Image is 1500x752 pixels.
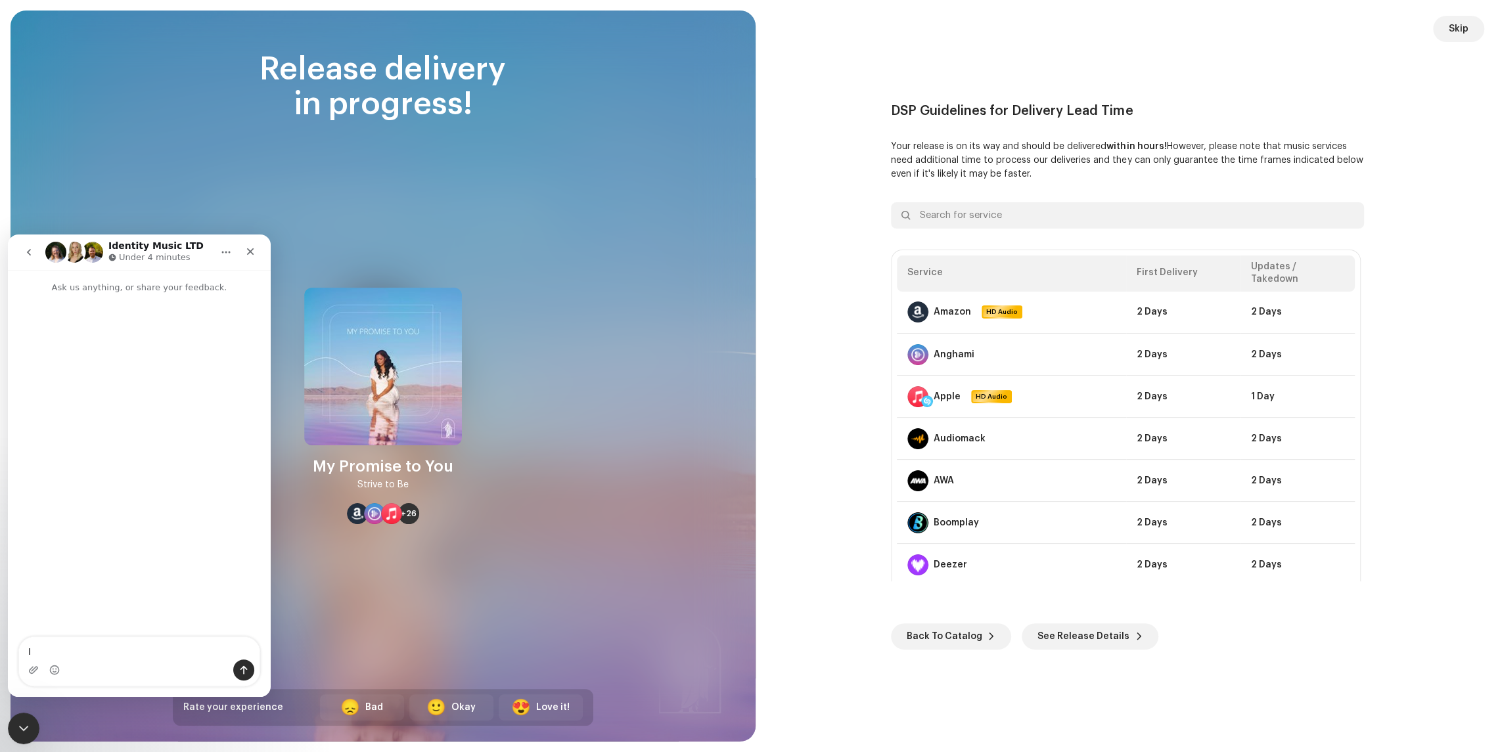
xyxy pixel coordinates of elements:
[1037,623,1129,650] span: See Release Details
[1433,16,1484,42] button: Skip
[1126,502,1240,544] td: 2 Days
[1240,502,1355,544] td: 2 Days
[536,701,570,715] div: Love it!
[365,701,383,715] div: Bad
[1126,255,1240,292] th: First Delivery
[1240,460,1355,502] td: 2 Days
[891,202,1364,229] input: Search for service
[1106,142,1166,151] b: within hours!
[304,288,462,445] img: e7450cb3-a97f-4354-9ec5-30bb2baf06f3
[313,456,453,477] div: My Promise to You
[451,701,476,715] div: Okay
[1240,544,1355,586] td: 2 Days
[1240,334,1355,376] td: 2 Days
[934,391,961,402] div: Apple
[426,699,446,715] div: 🙂
[1126,460,1240,502] td: 2 Days
[934,433,986,444] div: Audiomack
[340,699,360,715] div: 😞
[183,703,283,712] span: Rate your experience
[1449,16,1468,42] span: Skip
[1126,292,1240,334] td: 2 Days
[1126,418,1240,460] td: 2 Days
[8,234,271,697] iframe: Intercom live chat
[173,53,593,122] div: Release delivery in progress!
[934,518,979,528] div: Boomplay
[511,699,531,715] div: 😍
[1240,418,1355,460] td: 2 Days
[983,307,1021,317] span: HD Audio
[1240,255,1355,292] th: Updates / Takedown
[1240,292,1355,334] td: 2 Days
[934,560,967,570] div: Deezer
[891,623,1011,650] button: Back To Catalog
[11,403,252,425] textarea: Message…
[972,391,1011,402] span: HD Audio
[891,103,1364,119] div: DSP Guidelines for Delivery Lead Time
[934,476,954,486] div: AWA
[1126,334,1240,376] td: 2 Days
[8,713,39,744] iframe: Intercom live chat
[20,430,31,441] button: Upload attachment
[1126,376,1240,418] td: 2 Days
[907,623,982,650] span: Back To Catalog
[401,508,417,519] span: +26
[897,255,1126,292] th: Service
[41,430,52,441] button: Emoji picker
[891,140,1364,181] p: Your release is on its way and should be delivered However, please note that music services need ...
[1240,376,1355,418] td: 1 Day
[1022,623,1158,650] button: See Release Details
[1126,544,1240,586] td: 2 Days
[357,477,409,493] div: Strive to Be
[934,307,971,317] div: Amazon
[934,349,974,360] div: Anghami
[225,425,246,446] button: Send a message…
